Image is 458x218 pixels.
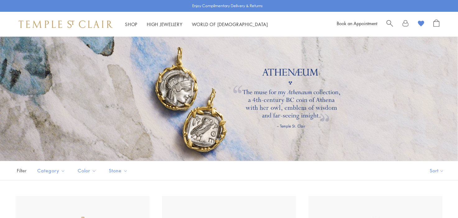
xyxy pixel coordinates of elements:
[125,20,268,28] nav: Main navigation
[433,20,439,29] a: Open Shopping Bag
[192,3,263,9] p: Enjoy Complimentary Delivery & Returns
[19,20,113,28] img: Temple St. Clair
[104,164,132,178] button: Stone
[75,167,101,175] span: Color
[418,20,424,29] a: View Wishlist
[34,167,70,175] span: Category
[386,20,393,29] a: Search
[192,21,268,27] a: World of [DEMOGRAPHIC_DATA]World of [DEMOGRAPHIC_DATA]
[73,164,101,178] button: Color
[33,164,70,178] button: Category
[125,21,137,27] a: ShopShop
[427,189,452,212] iframe: Gorgias live chat messenger
[337,20,377,26] a: Book an Appointment
[106,167,132,175] span: Stone
[416,161,458,180] button: Show sort by
[147,21,183,27] a: High JewelleryHigh Jewellery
